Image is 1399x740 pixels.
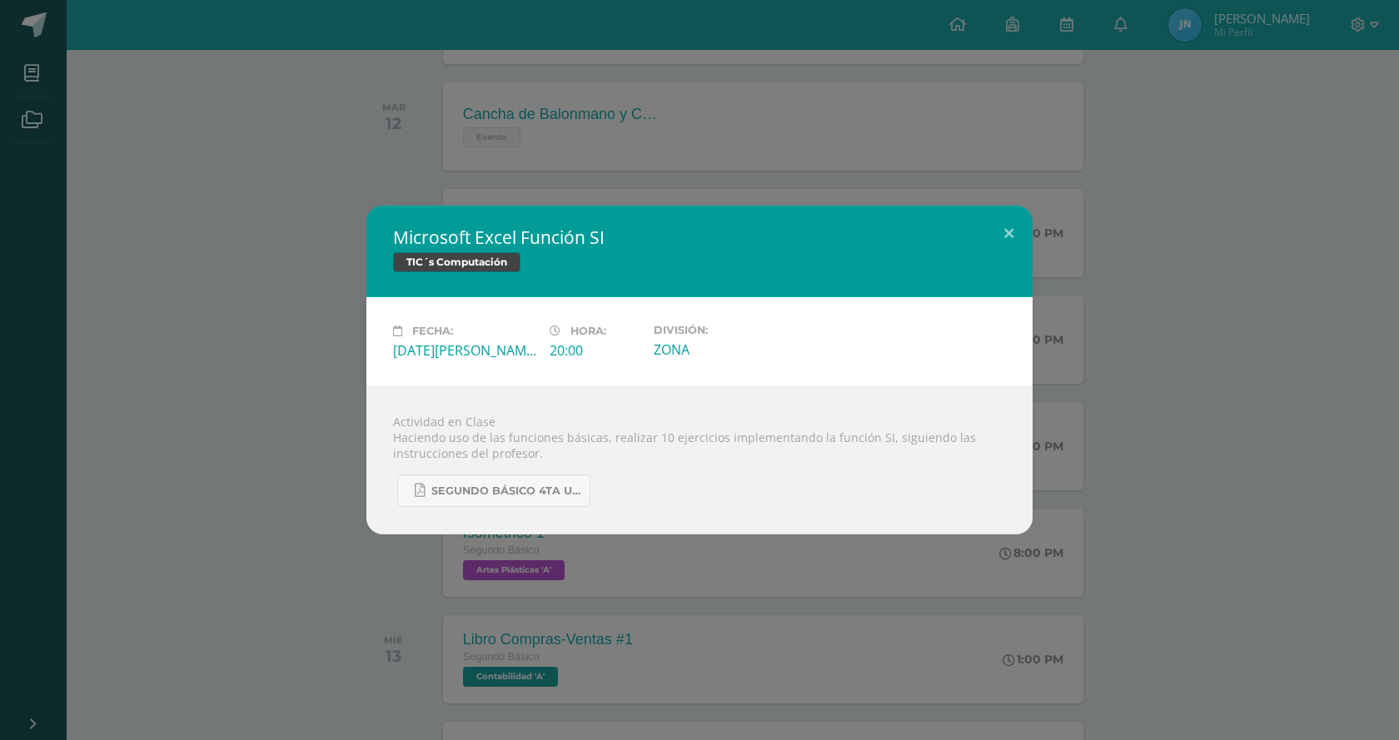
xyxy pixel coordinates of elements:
span: TIC´s Computación [393,252,520,272]
a: SEGUNDO BÁSICO 4TA UNIDAD.pdf [397,474,590,507]
span: SEGUNDO BÁSICO 4TA UNIDAD.pdf [431,484,581,498]
span: Hora: [570,325,606,337]
div: Actividad en Clase Haciendo uso de las funciones básicas, realizar 10 ejercicios implementando la... [366,386,1033,534]
div: ZONA [654,340,797,359]
button: Close (Esc) [985,206,1033,262]
div: [DATE][PERSON_NAME] [393,341,536,360]
label: División: [654,324,797,336]
h2: Microsoft Excel Función SI [393,226,1006,249]
div: 20:00 [550,341,640,360]
span: Fecha: [412,325,453,337]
